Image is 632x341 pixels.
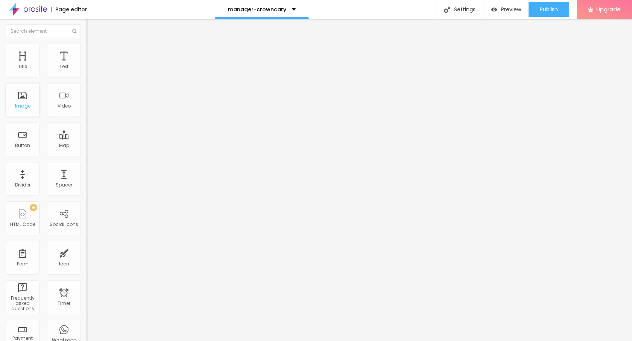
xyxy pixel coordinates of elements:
[596,6,621,12] span: Upgrade
[58,301,70,306] div: Timer
[51,7,87,12] div: Page editor
[18,64,27,69] div: Title
[8,296,37,312] div: Frequently asked questions
[56,182,72,188] div: Spacer
[15,103,30,109] div: Image
[15,182,30,188] div: Divider
[15,143,30,148] div: Button
[540,6,558,12] span: Publish
[72,29,77,33] img: Icone
[491,6,497,13] img: view-1.svg
[17,261,29,267] div: Form
[50,222,78,227] div: Social Icons
[10,222,35,227] div: HTML Code
[6,24,81,38] input: Search element
[59,261,69,267] div: Icon
[58,103,71,109] div: Video
[529,2,569,17] button: Publish
[228,7,286,12] p: manager-crowncary
[444,6,450,13] img: Icone
[501,6,521,12] span: Preview
[59,143,69,148] div: Map
[59,64,68,69] div: Text
[483,2,529,17] button: Preview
